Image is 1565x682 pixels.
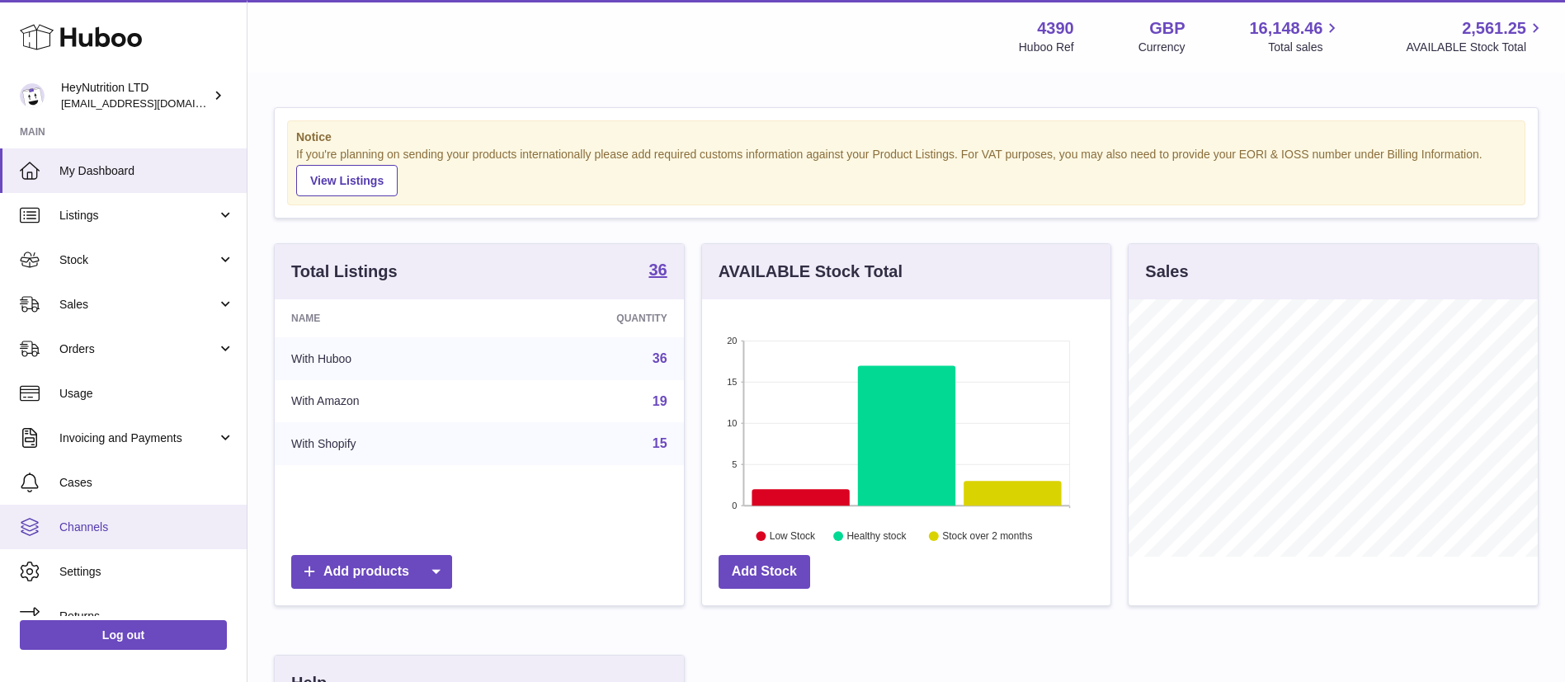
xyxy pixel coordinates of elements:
span: Cases [59,475,234,491]
div: If you're planning on sending your products internationally please add required customs informati... [296,147,1516,196]
strong: 36 [648,261,667,278]
span: Orders [59,341,217,357]
strong: 4390 [1037,17,1074,40]
td: With Huboo [275,337,498,380]
a: 36 [648,261,667,281]
td: With Shopify [275,422,498,465]
span: [EMAIL_ADDRESS][DOMAIN_NAME] [61,96,243,110]
a: 36 [653,351,667,365]
span: 16,148.46 [1249,17,1322,40]
a: 19 [653,394,667,408]
td: With Amazon [275,380,498,423]
h3: Total Listings [291,261,398,283]
th: Quantity [498,299,683,337]
text: 0 [732,501,737,510]
text: 10 [727,418,737,428]
text: Healthy stock [846,530,907,542]
span: Sales [59,297,217,313]
strong: Notice [296,129,1516,145]
text: 20 [727,336,737,346]
a: Add products [291,555,452,589]
img: internalAdmin-4390@internal.huboo.com [20,83,45,108]
span: 2,561.25 [1462,17,1526,40]
text: 15 [727,377,737,387]
div: HeyNutrition LTD [61,80,210,111]
a: Add Stock [719,555,810,589]
span: Settings [59,564,234,580]
a: 2,561.25 AVAILABLE Stock Total [1406,17,1545,55]
text: 5 [732,459,737,469]
span: Total sales [1268,40,1341,55]
span: AVAILABLE Stock Total [1406,40,1545,55]
a: Log out [20,620,227,650]
a: 16,148.46 Total sales [1249,17,1341,55]
a: 15 [653,436,667,450]
div: Currency [1138,40,1186,55]
h3: Sales [1145,261,1188,283]
span: Channels [59,520,234,535]
th: Name [275,299,498,337]
span: My Dashboard [59,163,234,179]
span: Listings [59,208,217,223]
span: Usage [59,386,234,402]
span: Invoicing and Payments [59,430,217,446]
strong: GBP [1149,17,1185,40]
span: Stock [59,252,217,268]
text: Low Stock [770,530,816,542]
div: Huboo Ref [1019,40,1074,55]
a: View Listings [296,165,398,196]
h3: AVAILABLE Stock Total [719,261,903,283]
text: Stock over 2 months [942,530,1032,542]
span: Returns [59,609,234,624]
